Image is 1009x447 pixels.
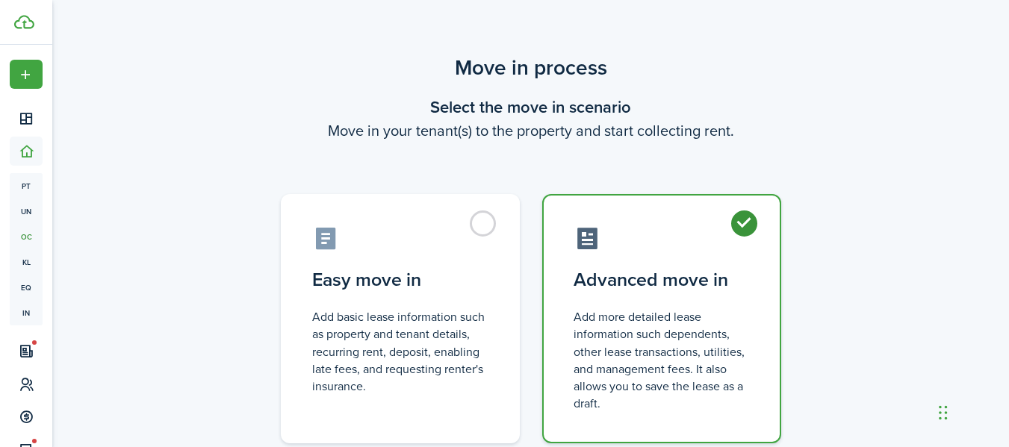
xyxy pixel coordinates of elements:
[262,52,800,84] scenario-title: Move in process
[262,95,800,119] wizard-step-header-title: Select the move in scenario
[574,266,750,293] control-radio-card-title: Advanced move in
[10,249,43,275] a: kl
[262,119,800,142] wizard-step-header-description: Move in your tenant(s) to the property and start collecting rent.
[312,308,488,395] control-radio-card-description: Add basic lease information such as property and tenant details, recurring rent, deposit, enablin...
[312,266,488,293] control-radio-card-title: Easy move in
[934,375,1009,447] iframe: Chat Widget
[10,173,43,199] a: pt
[10,275,43,300] a: eq
[10,60,43,89] button: Open menu
[10,199,43,224] a: un
[14,15,34,29] img: TenantCloud
[574,308,750,412] control-radio-card-description: Add more detailed lease information such dependents, other lease transactions, utilities, and man...
[10,300,43,325] a: in
[939,390,948,435] div: Drag
[10,224,43,249] a: oc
